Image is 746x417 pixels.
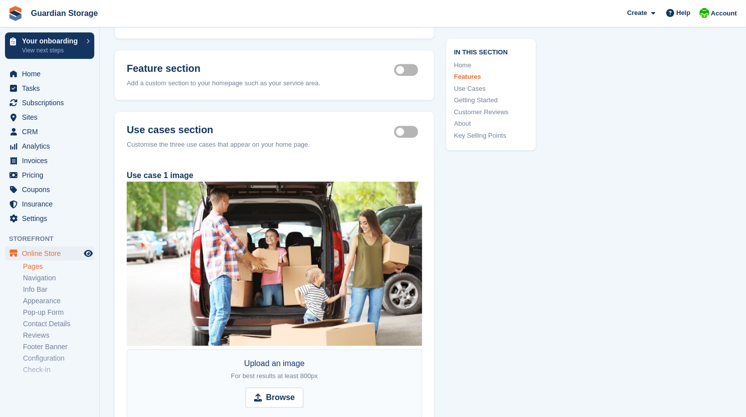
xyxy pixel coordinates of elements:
[22,139,82,153] span: Analytics
[627,8,647,18] span: Create
[5,154,94,168] a: menu
[22,96,82,110] span: Subscriptions
[454,95,528,105] a: Getting Started
[454,131,528,141] a: Key Selling Points
[246,388,303,408] input: Browse
[23,285,94,294] a: Info Bar
[5,183,94,197] a: menu
[22,183,82,197] span: Coupons
[22,246,82,260] span: Online Store
[394,69,422,71] label: Feature section active
[27,5,102,21] a: Guardian Storage
[5,32,94,59] a: Your onboarding View next steps
[127,62,394,74] h2: Feature section
[22,168,82,182] span: Pricing
[454,72,528,82] a: Features
[23,319,94,329] a: Contact Details
[677,8,691,18] span: Help
[22,46,81,55] p: View next steps
[127,140,422,150] div: Customise the three use cases that appear on your home page.
[23,342,94,352] a: Footer Banner
[82,247,94,259] a: Preview store
[454,107,528,117] a: Customer Reviews
[700,8,710,18] img: Andrew Kinakin
[22,37,81,44] p: Your onboarding
[231,372,318,380] span: For best results at least 800px
[5,139,94,153] a: menu
[23,296,94,306] a: Appearance
[22,110,82,124] span: Sites
[5,67,94,81] a: menu
[231,358,318,382] div: Upload an image
[23,354,94,363] a: Configuration
[127,78,422,88] div: Add a custom section to your homepage such as your service area.
[127,171,193,180] label: Use case 1 image
[23,331,94,340] a: Reviews
[8,6,23,21] img: stora-icon-8386f47178a22dfd0bd8f6a31ec36ba5ce8667c1dd55bd0f319d3a0aa187defe.svg
[23,273,94,283] a: Navigation
[394,131,422,132] label: Use cases section active
[127,124,394,136] h2: Use cases section
[23,365,94,375] a: Check-in
[22,67,82,81] span: Home
[454,47,528,56] span: In this section
[454,60,528,70] a: Home
[127,182,422,346] img: moving-house-or-business.jpg
[22,197,82,211] span: Insurance
[711,8,737,18] span: Account
[22,154,82,168] span: Invoices
[5,81,94,95] a: menu
[5,246,94,260] a: menu
[266,392,295,404] strong: Browse
[9,234,99,244] span: Storefront
[22,125,82,139] span: CRM
[5,211,94,225] a: menu
[23,308,94,317] a: Pop-up Form
[454,119,528,129] a: About
[5,197,94,211] a: menu
[22,81,82,95] span: Tasks
[23,262,94,271] a: Pages
[22,211,82,225] span: Settings
[454,84,528,94] a: Use Cases
[5,96,94,110] a: menu
[5,168,94,182] a: menu
[5,125,94,139] a: menu
[5,110,94,124] a: menu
